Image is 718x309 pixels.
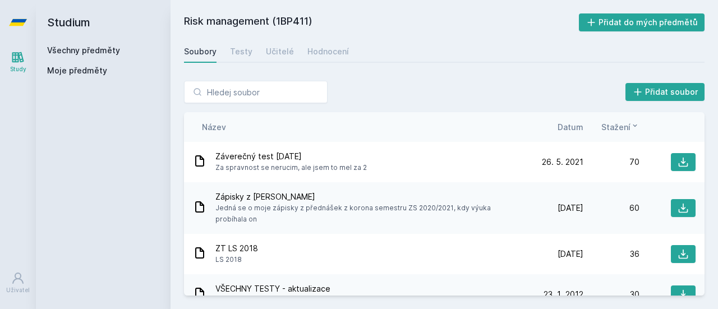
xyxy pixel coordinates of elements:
[184,46,217,57] div: Soubory
[215,294,374,306] span: vše co tu bylo až doposud, tedy ke dni 23.12012
[6,286,30,294] div: Uživatel
[230,46,252,57] div: Testy
[215,202,523,225] span: Jedná se o moje zápisky z přednášek z korona semestru ZS 2020/2021, kdy výuka probíhala on
[10,65,26,73] div: Study
[215,243,258,254] span: ZT LS 2018
[583,248,639,260] div: 36
[215,283,374,294] span: VŠECHNY TESTY - aktualizace
[202,121,226,133] button: Název
[184,81,328,103] input: Hledej soubor
[47,45,120,55] a: Všechny předměty
[558,248,583,260] span: [DATE]
[215,162,367,173] span: Za spravnost se nerucim, ale jsem to mel za 2
[625,83,705,101] button: Přidat soubor
[266,46,294,57] div: Učitelé
[184,40,217,63] a: Soubory
[184,13,579,31] h2: Risk management (1BP411)
[544,289,583,300] span: 23. 1. 2012
[558,121,583,133] button: Datum
[266,40,294,63] a: Učitelé
[215,191,523,202] span: Zápisky z [PERSON_NAME]
[215,254,258,265] span: LS 2018
[583,289,639,300] div: 30
[558,202,583,214] span: [DATE]
[307,46,349,57] div: Hodnocení
[47,65,107,76] span: Moje předměty
[583,156,639,168] div: 70
[542,156,583,168] span: 26. 5. 2021
[230,40,252,63] a: Testy
[583,202,639,214] div: 60
[2,266,34,300] a: Uživatel
[601,121,639,133] button: Stažení
[215,151,367,162] span: Záverečný test [DATE]
[307,40,349,63] a: Hodnocení
[579,13,705,31] button: Přidat do mých předmětů
[601,121,630,133] span: Stažení
[2,45,34,79] a: Study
